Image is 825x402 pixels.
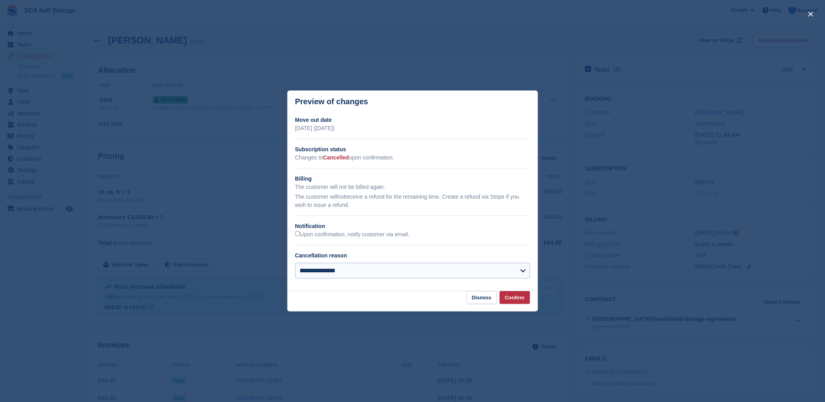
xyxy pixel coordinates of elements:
[295,116,530,124] h2: Move out date
[295,97,368,106] p: Preview of changes
[295,124,530,132] p: [DATE] ([DATE])
[295,193,530,209] p: The customer will receive a refund for the remaining time. Create a refund via Stripe if you wish...
[466,291,497,304] button: Dismiss
[805,8,817,20] button: close
[295,145,530,154] h2: Subscription status
[295,231,300,236] input: Upon confirmation, notify customer via email.
[295,183,530,191] p: The customer will not be billed again.
[295,252,347,259] label: Cancellation reason
[295,175,530,183] h2: Billing
[295,222,530,230] h2: Notification
[295,231,410,238] label: Upon confirmation, notify customer via email.
[323,154,349,161] span: Cancelled
[295,154,530,162] p: Changes to upon confirmation.
[338,194,345,200] em: not
[500,291,530,304] button: Confirm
